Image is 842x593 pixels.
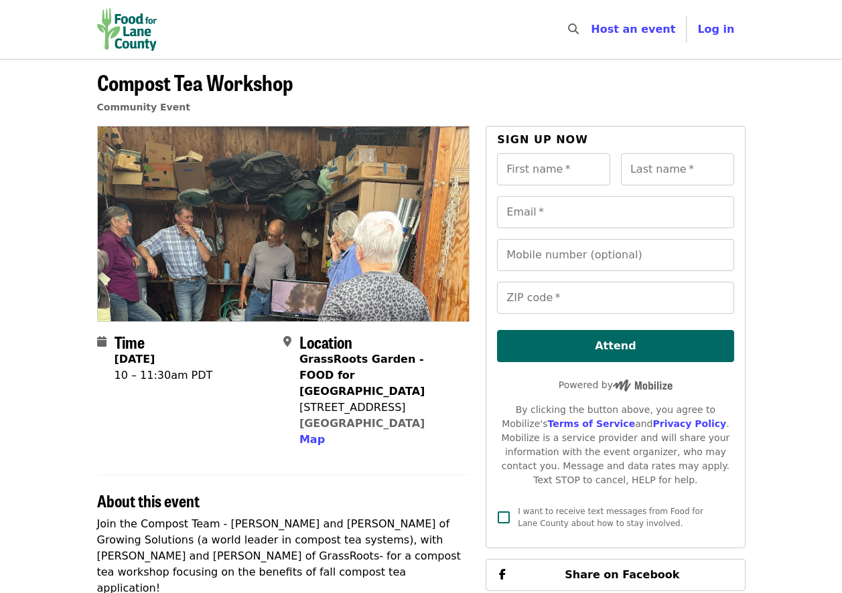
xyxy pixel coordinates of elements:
a: Terms of Service [547,418,635,429]
strong: GrassRoots Garden - FOOD for [GEOGRAPHIC_DATA] [299,353,425,398]
a: Community Event [97,102,190,112]
span: About this event [97,489,200,512]
input: Mobile number (optional) [497,239,733,271]
button: Log in [687,16,745,43]
input: Last name [621,153,734,185]
div: [STREET_ADDRESS] [299,400,459,416]
a: [GEOGRAPHIC_DATA] [299,417,425,430]
button: Map [299,432,325,448]
strong: [DATE] [115,353,155,365]
img: Food for Lane County - Home [97,8,157,51]
span: Sign up now [497,133,588,146]
span: Log in [697,23,734,35]
input: Email [497,196,733,228]
div: 10 – 11:30am PDT [115,367,213,384]
span: Map [299,433,325,446]
div: By clicking the button above, you agree to Mobilize's and . Mobilize is a service provider and wi... [497,403,733,487]
a: Host an event [591,23,675,35]
input: First name [497,153,610,185]
input: Search [587,13,598,46]
a: Privacy Policy [652,418,726,429]
button: Share on Facebook [486,559,745,591]
span: Powered by [559,379,673,390]
span: Share on Facebook [565,568,679,581]
i: calendar icon [97,335,107,348]
span: Time [115,330,145,353]
img: Compost Tea Workshop organized by Food for Lane County [98,126,470,321]
span: I want to receive text messages from Food for Lane County about how to stay involved. [518,507,703,528]
input: ZIP code [497,282,733,314]
span: Location [299,330,352,353]
button: Attend [497,330,733,362]
span: Compost Tea Workshop [97,66,293,98]
img: Powered by Mobilize [613,379,673,392]
i: map-marker-alt icon [283,335,291,348]
i: search icon [568,23,579,35]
